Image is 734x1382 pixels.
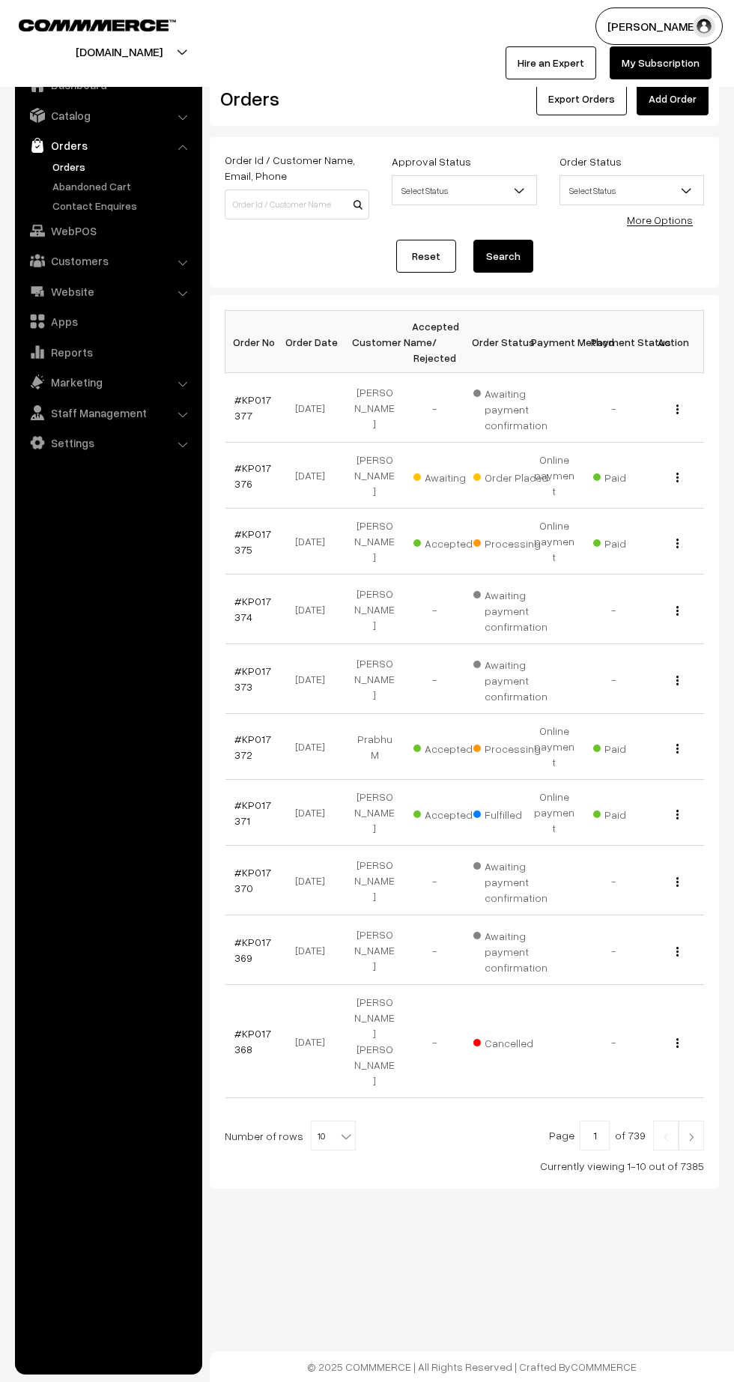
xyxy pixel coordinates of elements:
[584,846,644,915] td: -
[345,311,404,373] th: Customer Name
[413,466,488,485] span: Awaiting
[404,985,464,1098] td: -
[234,866,271,894] a: #KP017370
[413,532,488,551] span: Accepted
[584,373,644,443] td: -
[49,178,197,194] a: Abandoned Cart
[559,154,622,169] label: Order Status
[210,1351,734,1382] footer: © 2025 COMMMERCE | All Rights Reserved | Crafted By
[285,575,345,644] td: [DATE]
[473,737,548,757] span: Processing
[234,461,271,490] a: #KP017376
[345,780,404,846] td: [PERSON_NAME]
[404,373,464,443] td: -
[19,102,197,129] a: Catalog
[396,240,456,273] a: Reset
[676,877,679,887] img: Menu
[311,1121,356,1151] span: 10
[473,240,533,273] button: Search
[593,737,668,757] span: Paid
[404,311,464,373] th: Accepted / Rejected
[593,803,668,822] span: Paid
[571,1360,637,1373] a: COMMMERCE
[345,509,404,575] td: [PERSON_NAME]
[225,190,369,219] input: Order Id / Customer Name / Customer Email / Customer Phone
[473,855,548,906] span: Awaiting payment confirmation
[345,846,404,915] td: [PERSON_NAME]
[593,532,668,551] span: Paid
[685,1133,698,1142] img: Right
[473,1031,548,1051] span: Cancelled
[584,985,644,1098] td: -
[610,46,712,79] a: My Subscription
[225,311,285,373] th: Order No
[593,466,668,485] span: Paid
[676,744,679,754] img: Menu
[473,382,548,433] span: Awaiting payment confirmation
[584,915,644,985] td: -
[404,575,464,644] td: -
[595,7,723,45] button: [PERSON_NAME]
[536,82,627,115] button: Export Orders
[404,644,464,714] td: -
[584,311,644,373] th: Payment Status
[285,644,345,714] td: [DATE]
[473,532,548,551] span: Processing
[413,803,488,822] span: Accepted
[285,373,345,443] td: [DATE]
[392,178,536,204] span: Select Status
[392,154,471,169] label: Approval Status
[464,311,524,373] th: Order Status
[345,644,404,714] td: [PERSON_NAME]
[676,810,679,819] img: Menu
[19,217,197,244] a: WebPOS
[392,175,536,205] span: Select Status
[506,46,596,79] a: Hire an Expert
[345,915,404,985] td: [PERSON_NAME]
[524,714,584,780] td: Online payment
[473,466,548,485] span: Order Placed
[345,985,404,1098] td: [PERSON_NAME] [PERSON_NAME]
[19,399,197,426] a: Staff Management
[285,443,345,509] td: [DATE]
[19,339,197,366] a: Reports
[473,653,548,704] span: Awaiting payment confirmation
[473,803,548,822] span: Fulfilled
[559,175,704,205] span: Select Status
[676,676,679,685] img: Menu
[473,584,548,634] span: Awaiting payment confirmation
[627,213,693,226] a: More Options
[285,714,345,780] td: [DATE]
[404,915,464,985] td: -
[345,714,404,780] td: Prabhu M
[285,846,345,915] td: [DATE]
[404,846,464,915] td: -
[285,985,345,1098] td: [DATE]
[676,404,679,414] img: Menu
[285,780,345,846] td: [DATE]
[225,152,369,184] label: Order Id / Customer Name, Email, Phone
[19,15,150,33] a: COMMMERCE
[676,473,679,482] img: Menu
[19,308,197,335] a: Apps
[549,1129,574,1142] span: Page
[676,606,679,616] img: Menu
[19,247,197,274] a: Customers
[234,733,271,761] a: #KP017372
[19,19,176,31] img: COMMMERCE
[659,1133,673,1142] img: Left
[19,429,197,456] a: Settings
[19,132,197,159] a: Orders
[345,373,404,443] td: [PERSON_NAME]
[676,1038,679,1048] img: Menu
[234,798,271,827] a: #KP017371
[413,737,488,757] span: Accepted
[234,527,271,556] a: #KP017375
[285,311,345,373] th: Order Date
[225,1158,704,1174] div: Currently viewing 1-10 out of 7385
[524,311,584,373] th: Payment Method
[676,539,679,548] img: Menu
[644,311,704,373] th: Action
[19,369,197,395] a: Marketing
[234,1027,271,1055] a: #KP017368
